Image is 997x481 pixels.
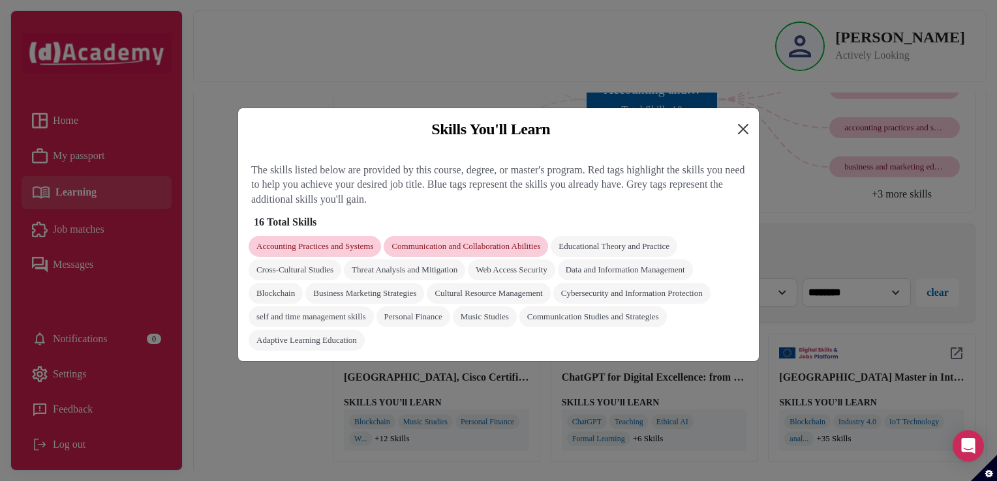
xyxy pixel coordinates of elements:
[249,160,748,209] div: The skills listed below are provided by this course, degree, or master's program. Red tags highli...
[559,241,669,252] div: Educational Theory and Practice
[249,119,733,139] div: Skills You'll Learn
[971,455,997,481] button: Set cookie preferences
[461,312,509,322] div: Music Studies
[476,265,547,275] div: Web Access Security
[256,335,357,345] div: Adaptive Learning Education
[256,241,373,252] div: Accounting Practices and Systems
[566,265,685,275] div: Data and Information Management
[733,119,754,139] button: Close
[953,430,984,461] div: Open Intercom Messenger
[384,312,442,322] div: Personal Finance
[256,265,333,275] div: Cross-Cultural Studies
[256,312,366,322] div: self and time management skills
[435,288,542,299] div: Cultural Resource Management
[256,288,295,299] div: Blockchain
[254,216,264,227] strong: 16
[267,216,316,228] h6: Total Skills
[527,312,659,322] div: Communication Studies and Strategies
[561,288,703,299] div: Cybersecurity and Information Protection
[352,265,457,275] div: Threat Analysis and Mitigation
[313,288,416,299] div: Business Marketing Strategies
[391,241,540,252] div: Communication and Collaboration Abilities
